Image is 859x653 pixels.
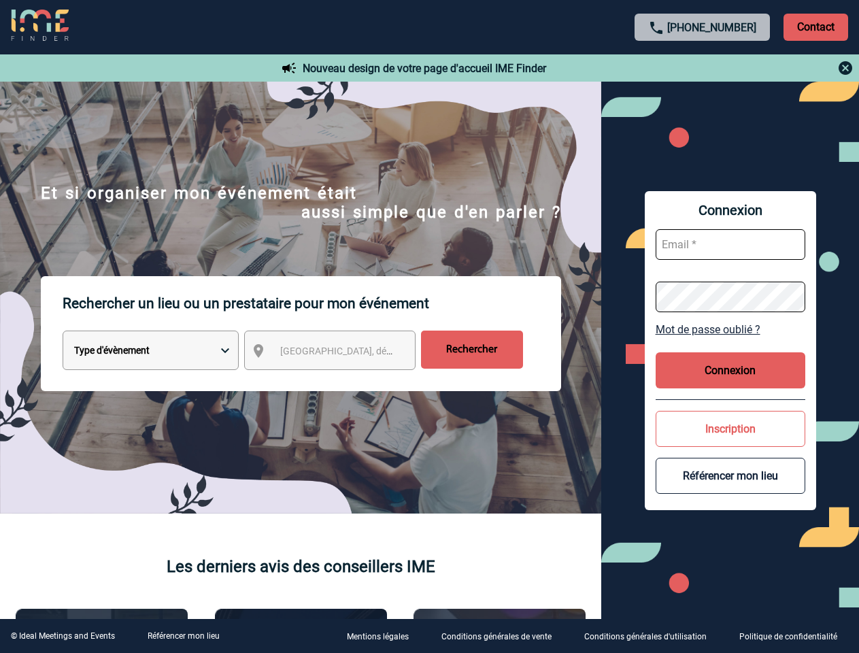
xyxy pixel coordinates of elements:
[784,14,848,41] p: Contact
[280,346,469,356] span: [GEOGRAPHIC_DATA], département, région...
[648,20,664,36] img: call-24-px.png
[63,276,561,331] p: Rechercher un lieu ou un prestataire pour mon événement
[336,630,431,643] a: Mentions légales
[656,411,805,447] button: Inscription
[667,21,756,34] a: [PHONE_NUMBER]
[431,630,573,643] a: Conditions générales de vente
[584,633,707,642] p: Conditions générales d'utilisation
[656,202,805,218] span: Connexion
[573,630,728,643] a: Conditions générales d'utilisation
[739,633,837,642] p: Politique de confidentialité
[441,633,552,642] p: Conditions générales de vente
[421,331,523,369] input: Rechercher
[656,323,805,336] a: Mot de passe oublié ?
[347,633,409,642] p: Mentions légales
[148,631,220,641] a: Référencer mon lieu
[656,229,805,260] input: Email *
[656,352,805,388] button: Connexion
[728,630,859,643] a: Politique de confidentialité
[11,631,115,641] div: © Ideal Meetings and Events
[656,458,805,494] button: Référencer mon lieu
